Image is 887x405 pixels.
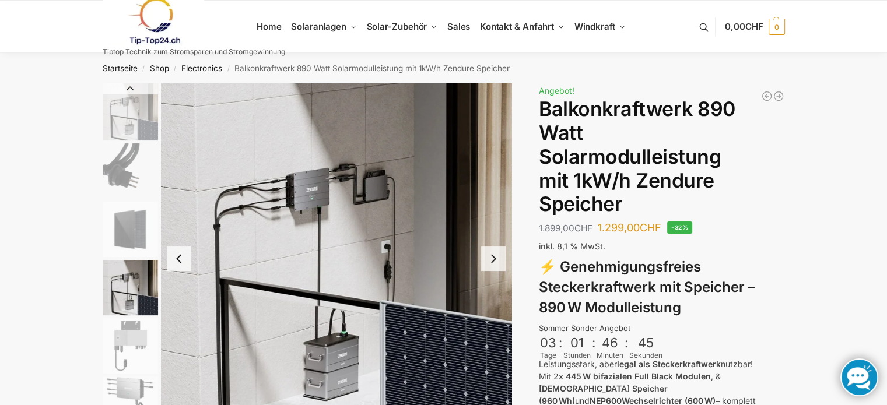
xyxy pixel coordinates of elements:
span: inkl. 8,1 % MwSt. [539,241,605,251]
bdi: 1.299,00 [598,221,661,234]
div: : [625,335,628,358]
a: Balkonkraftwerk 890 Watt Solarmodulleistung mit 2kW/h Zendure Speicher [761,90,773,102]
div: Stunden [563,350,591,361]
a: Startseite [103,64,138,73]
div: : [592,335,595,358]
span: Angebot! [539,86,574,96]
div: 01 [565,335,590,350]
div: Minuten [597,350,623,361]
li: 3 / 6 [100,200,158,258]
nav: Breadcrumb [82,53,805,83]
span: / [138,64,150,73]
li: 2 / 6 [100,142,158,200]
span: CHF [745,21,763,32]
bdi: 1.899,00 [539,223,592,234]
span: Windkraft [574,21,615,32]
a: Steckerkraftwerk mit 4 KW Speicher und 8 Solarmodulen mit 3600 Watt [773,90,784,102]
a: Windkraft [569,1,630,53]
h3: ⚡ Genehmigungsfreies Steckerkraftwerk mit Speicher – 890 W Modulleistung [539,257,784,318]
div: : [559,335,562,358]
img: Zendure-solar-flow-Batteriespeicher für Balkonkraftwerke [103,260,158,315]
span: 0 [769,19,785,35]
span: CHF [640,221,661,234]
img: nep-microwechselrichter-600w [103,318,158,374]
a: Kontakt & Anfahrt [475,1,569,53]
span: Solar-Zubehör [367,21,427,32]
a: Sales [442,1,475,53]
div: 03 [540,335,556,350]
span: CHF [574,223,592,234]
div: Tage [539,350,558,361]
strong: x 445 W bifazialen Full Black Modulen [559,371,711,381]
li: 4 / 6 [100,258,158,316]
a: Solar-Zubehör [362,1,442,53]
img: Anschlusskabel-3meter_schweizer-stecker [103,143,158,199]
span: / [222,64,234,73]
a: 0,00CHF 0 [725,9,784,44]
div: 45 [630,335,661,350]
button: Previous slide [103,83,158,94]
li: 5 / 6 [100,316,158,375]
span: Sales [447,21,471,32]
a: Electronics [181,64,222,73]
div: Sommer Sonder Angebot [539,323,784,334]
span: 0,00 [725,21,763,32]
a: Shop [150,64,169,73]
li: 1 / 6 [100,83,158,142]
img: Maysun [103,202,158,257]
span: -32% [667,221,692,234]
span: Solaranlagen [291,21,346,32]
div: Sekunden [629,350,662,361]
div: 46 [598,335,622,350]
span: / [169,64,181,73]
strong: legal als Steckerkraftwerk [617,359,721,369]
p: Tiptop Technik zum Stromsparen und Stromgewinnung [103,48,285,55]
h1: Balkonkraftwerk 890 Watt Solarmodulleistung mit 1kW/h Zendure Speicher [539,97,784,216]
a: Solaranlagen [286,1,362,53]
button: Next slide [481,246,506,271]
img: Zendure-solar-flow-Batteriespeicher für Balkonkraftwerke [103,83,158,140]
button: Previous slide [167,246,191,271]
span: Kontakt & Anfahrt [480,21,554,32]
